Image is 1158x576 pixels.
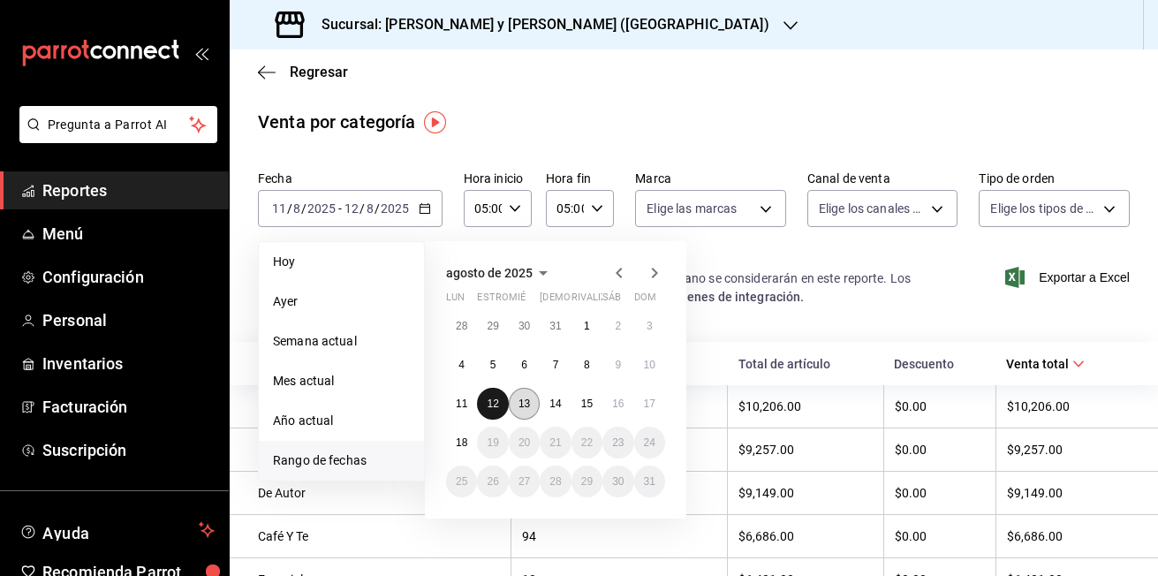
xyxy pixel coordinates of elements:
button: 3 de agosto de 2025 [634,310,665,342]
button: 29 de julio de 2025 [477,310,508,342]
input: -- [271,201,287,216]
button: 14 de agosto de 2025 [540,388,571,420]
span: Mes actual [273,372,410,390]
span: Regresar [290,64,348,80]
button: 5 de agosto de 2025 [477,349,508,381]
abbr: viernes [571,292,620,310]
abbr: 3 de agosto de 2025 [647,320,653,332]
abbr: 30 de julio de 2025 [518,320,530,332]
button: 30 de agosto de 2025 [602,466,633,497]
button: 2 de agosto de 2025 [602,310,633,342]
abbr: jueves [540,292,644,310]
button: Exportar a Excel [1009,267,1130,288]
abbr: 29 de agosto de 2025 [581,475,593,488]
abbr: 10 de agosto de 2025 [644,359,655,371]
button: 15 de agosto de 2025 [571,388,602,420]
button: 11 de agosto de 2025 [446,388,477,420]
button: 20 de agosto de 2025 [509,427,540,459]
abbr: 18 de agosto de 2025 [456,436,467,449]
font: Configuración [42,268,144,286]
abbr: domingo [634,292,656,310]
abbr: 28 de agosto de 2025 [549,475,561,488]
div: $6,686.00 [738,529,873,543]
button: 30 de julio de 2025 [509,310,540,342]
div: $9,149.00 [738,486,873,500]
abbr: 5 de agosto de 2025 [490,359,496,371]
button: agosto de 2025 [446,262,554,284]
abbr: 14 de agosto de 2025 [549,398,561,410]
abbr: 19 de agosto de 2025 [487,436,498,449]
button: 23 de agosto de 2025 [602,427,633,459]
abbr: miércoles [509,292,526,310]
abbr: 27 de agosto de 2025 [518,475,530,488]
button: 29 de agosto de 2025 [571,466,602,497]
span: Venta total [1006,357,1085,371]
div: $6,686.00 [1007,529,1130,543]
button: 26 de agosto de 2025 [477,466,508,497]
label: Marca [635,172,786,185]
abbr: sábado [602,292,621,310]
div: $9,257.00 [738,443,873,457]
button: 21 de agosto de 2025 [540,427,571,459]
img: Marcador de información sobre herramientas [424,111,446,133]
abbr: 4 de agosto de 2025 [458,359,465,371]
button: 7 de agosto de 2025 [540,349,571,381]
div: $10,206.00 [1007,399,1130,413]
abbr: 31 de julio de 2025 [549,320,561,332]
button: Pregunta a Parrot AI [19,106,217,143]
h3: Sucursal: [PERSON_NAME] y [PERSON_NAME] ([GEOGRAPHIC_DATA]) [307,14,769,35]
font: Reportes [42,181,107,200]
button: 27 de agosto de 2025 [509,466,540,497]
button: 12 de agosto de 2025 [477,388,508,420]
button: 25 de agosto de 2025 [446,466,477,497]
button: open_drawer_menu [194,46,208,60]
button: Regresar [258,64,348,80]
abbr: 24 de agosto de 2025 [644,436,655,449]
button: 8 de agosto de 2025 [571,349,602,381]
button: 22 de agosto de 2025 [571,427,602,459]
span: agosto de 2025 [446,266,533,280]
button: 6 de agosto de 2025 [509,349,540,381]
span: / [360,201,365,216]
button: 1 de agosto de 2025 [571,310,602,342]
abbr: 2 de agosto de 2025 [615,320,621,332]
font: Menú [42,224,84,243]
font: Facturación [42,398,127,416]
abbr: martes [477,292,533,310]
abbr: 8 de agosto de 2025 [584,359,590,371]
span: / [287,201,292,216]
abbr: 28 de julio de 2025 [456,320,467,332]
abbr: 11 de agosto de 2025 [456,398,467,410]
abbr: 25 de agosto de 2025 [456,475,467,488]
input: -- [292,201,301,216]
label: Fecha [258,172,443,185]
span: Elige los tipos de orden [990,200,1097,217]
abbr: 16 de agosto de 2025 [612,398,624,410]
label: Canal de venta [807,172,958,185]
font: Inventarios [42,354,123,373]
abbr: 29 de julio de 2025 [487,320,498,332]
abbr: 17 de agosto de 2025 [644,398,655,410]
abbr: 22 de agosto de 2025 [581,436,593,449]
div: $0.00 [895,399,985,413]
font: Suscripción [42,441,126,459]
button: 13 de agosto de 2025 [509,388,540,420]
span: Elige los canales de venta [819,200,926,217]
span: Semana actual [273,332,410,351]
span: Elige las marcas [647,200,737,217]
label: Hora fin [546,172,614,185]
div: De Autor [258,486,500,500]
div: $9,257.00 [1007,443,1130,457]
span: - [338,201,342,216]
span: Pregunta a Parrot AI [48,116,190,134]
button: 31 de agosto de 2025 [634,466,665,497]
button: 10 de agosto de 2025 [634,349,665,381]
div: Venta por categoría [258,109,416,135]
div: $0.00 [895,486,985,500]
button: 28 de agosto de 2025 [540,466,571,497]
th: Total de artículo [728,342,884,385]
label: Tipo de orden [979,172,1130,185]
span: Rango de fechas [273,451,410,470]
abbr: 15 de agosto de 2025 [581,398,593,410]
